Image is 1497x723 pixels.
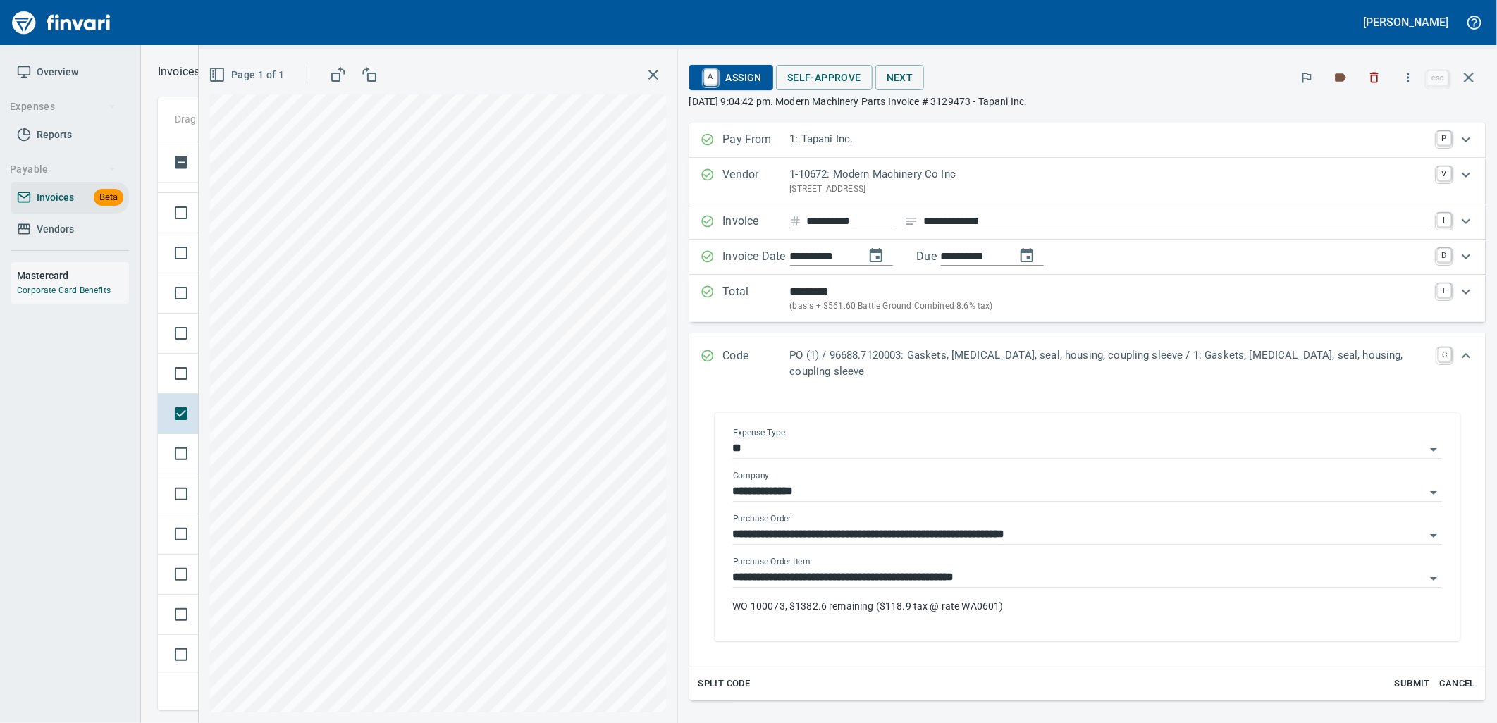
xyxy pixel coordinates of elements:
div: Expand [689,158,1486,204]
a: esc [1427,70,1448,86]
nav: breadcrumb [158,63,199,80]
span: Beta [94,190,123,206]
button: Open [1424,569,1443,588]
span: Close invoice [1424,61,1486,94]
p: Pay From [723,131,790,149]
span: Invoices [37,189,74,206]
h6: Mastercard [17,268,129,283]
p: 1-10672: Modern Machinery Co Inc [790,166,1429,183]
button: Self-Approve [776,65,873,91]
p: PO (1) / 96688.7120003: Gaskets, [MEDICAL_DATA], seal, housing, coupling sleeve / 1: Gaskets, [ME... [790,347,1429,379]
a: InvoicesBeta [11,182,129,214]
span: Cancel [1439,676,1477,692]
button: Next [875,65,925,91]
p: [STREET_ADDRESS] [790,183,1429,197]
button: Flag [1291,62,1322,93]
button: Open [1424,526,1443,545]
a: V [1437,166,1451,180]
button: change date [859,239,893,273]
button: Labels [1325,62,1356,93]
button: Cancel [1435,673,1480,695]
a: C [1438,347,1451,361]
button: Open [1424,440,1443,459]
a: Reports [11,119,129,151]
p: Due [917,248,984,265]
span: Reports [37,126,72,144]
p: Invoice Date [723,248,790,266]
p: Invoice [723,213,790,231]
span: Vendors [37,221,74,238]
label: Company [733,472,770,481]
span: Next [887,69,913,87]
a: D [1437,248,1451,262]
button: Open [1424,483,1443,502]
a: Vendors [11,214,129,245]
div: Expand [689,240,1486,275]
button: Expenses [4,94,122,120]
div: Expand [689,123,1486,158]
a: Overview [11,56,129,88]
h5: [PERSON_NAME] [1364,15,1448,30]
button: More [1393,62,1424,93]
label: Purchase Order Item [733,558,810,567]
a: P [1437,131,1451,145]
a: T [1437,283,1451,297]
button: AAssign [689,65,773,90]
div: Expand [689,204,1486,240]
img: Finvari [8,6,114,39]
button: Page 1 of 1 [206,62,290,88]
p: Total [723,283,790,314]
span: Overview [37,63,78,81]
span: Split Code [698,676,751,692]
span: Submit [1393,676,1431,692]
div: Expand [689,333,1486,393]
span: Expenses [10,98,116,116]
button: change due date [1010,239,1044,273]
p: WO 100073, $1382.6 remaining ($118.9 tax @ rate WA0601) [733,599,1442,613]
span: Assign [701,66,762,89]
label: Purchase Order [733,515,791,524]
div: Expand [689,275,1486,322]
p: [DATE] 9:04:42 pm. Modern Machinery Parts Invoice # 3129473 - Tapani Inc. [689,94,1486,109]
p: 1: Tapani Inc. [790,131,1429,147]
span: Payable [10,161,116,178]
p: (basis + $561.60 Battle Ground Combined 8.6% tax) [790,299,1429,314]
button: Payable [4,156,122,183]
p: Vendor [723,166,790,196]
button: Submit [1390,673,1435,695]
svg: Invoice number [790,213,801,230]
p: Invoices [158,63,199,80]
p: Code [723,347,790,379]
button: Split Code [695,673,754,695]
button: [PERSON_NAME] [1360,11,1452,33]
a: A [704,69,717,85]
p: Drag a column heading here to group the table [175,112,381,126]
label: Expense Type [733,429,785,438]
div: Expand [689,393,1486,700]
span: Self-Approve [787,69,861,87]
a: I [1437,213,1451,227]
svg: Invoice description [904,214,918,228]
button: Discard [1359,62,1390,93]
span: Page 1 of 1 [211,66,284,84]
a: Corporate Card Benefits [17,285,111,295]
